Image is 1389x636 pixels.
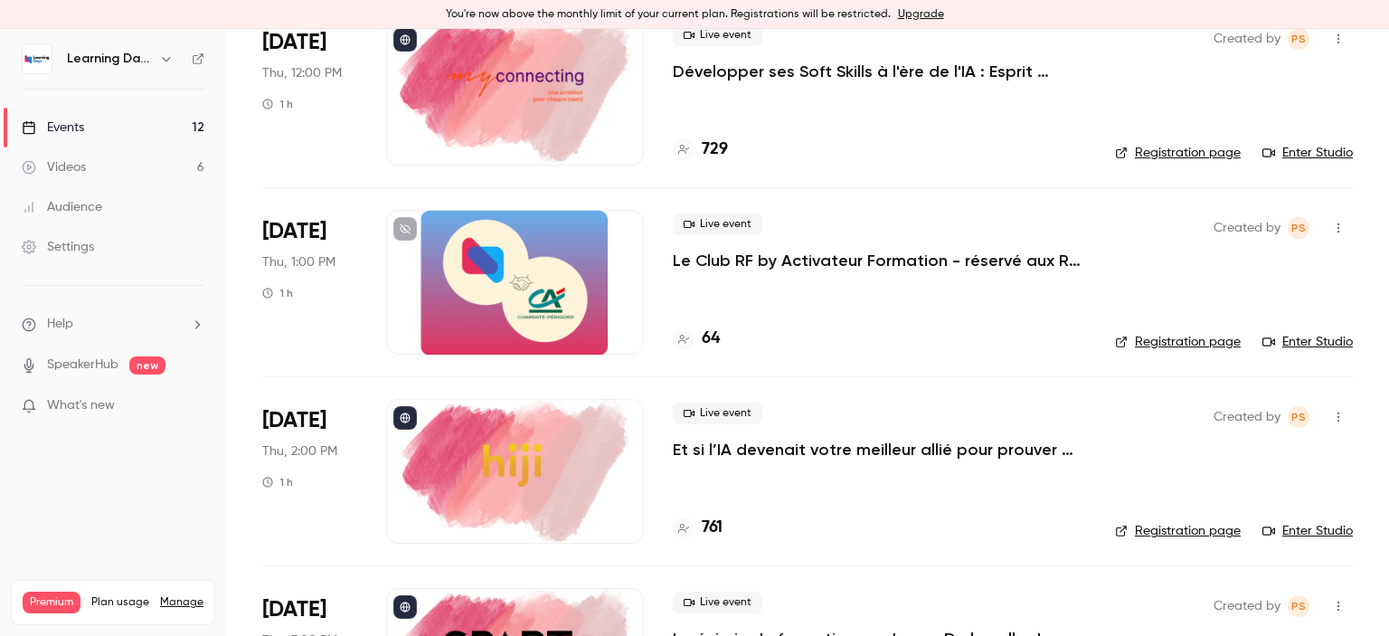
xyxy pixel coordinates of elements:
[898,7,944,22] a: Upgrade
[93,107,139,119] div: Domaine
[29,29,43,43] img: logo_orange.svg
[702,138,728,162] h4: 729
[22,315,204,334] li: help-dropdown-opener
[673,403,762,424] span: Live event
[1214,217,1280,239] span: Created by
[1115,144,1241,162] a: Registration page
[673,327,720,351] a: 64
[1115,333,1241,351] a: Registration page
[1214,28,1280,50] span: Created by
[29,47,43,62] img: website_grey.svg
[673,214,762,235] span: Live event
[262,406,326,435] span: [DATE]
[1288,217,1309,239] span: Prad Selvarajah
[1214,595,1280,617] span: Created by
[673,592,762,613] span: Live event
[262,28,326,57] span: [DATE]
[67,50,152,68] h6: Learning Days
[1214,406,1280,428] span: Created by
[262,286,293,300] div: 1 h
[1291,406,1306,428] span: PS
[673,138,728,162] a: 729
[47,396,115,415] span: What's new
[1262,522,1353,540] a: Enter Studio
[22,119,84,137] div: Events
[73,105,88,119] img: tab_domain_overview_orange.svg
[1262,333,1353,351] a: Enter Studio
[262,253,335,271] span: Thu, 1:00 PM
[51,29,89,43] div: v 4.0.25
[262,64,342,82] span: Thu, 12:00 PM
[262,97,293,111] div: 1 h
[262,595,326,624] span: [DATE]
[225,107,277,119] div: Mots-clés
[702,327,720,351] h4: 64
[22,158,86,176] div: Videos
[1288,595,1309,617] span: Prad Selvarajah
[1291,28,1306,50] span: PS
[673,61,1086,82] a: Développer ses Soft Skills à l'ère de l'IA : Esprit critique & IA
[1115,522,1241,540] a: Registration page
[91,595,149,610] span: Plan usage
[23,44,52,73] img: Learning Days
[262,210,357,355] div: Oct 9 Thu, 1:00 PM (Europe/Paris)
[262,442,337,460] span: Thu, 2:00 PM
[702,516,723,540] h4: 761
[1291,217,1306,239] span: PS
[129,356,165,375] span: new
[205,105,220,119] img: tab_keywords_by_traffic_grey.svg
[673,439,1086,460] a: Et si l’IA devenait votre meilleur allié pour prouver enfin l’impact de vos formations ?
[47,356,118,375] a: SpeakerHub
[22,238,94,256] div: Settings
[22,198,102,216] div: Audience
[1288,28,1309,50] span: Prad Selvarajah
[47,315,73,334] span: Help
[262,399,357,544] div: Oct 9 Thu, 2:00 PM (Europe/Paris)
[262,475,293,489] div: 1 h
[1262,144,1353,162] a: Enter Studio
[673,516,723,540] a: 761
[673,250,1086,271] a: Le Club RF by Activateur Formation - réservé aux RF - La formation, bien plus qu’un “smile sheet" ?
[262,217,326,246] span: [DATE]
[1291,595,1306,617] span: PS
[160,595,203,610] a: Manage
[23,592,80,613] span: Premium
[183,398,204,414] iframe: Noticeable Trigger
[673,24,762,46] span: Live event
[47,47,204,62] div: Domaine: [DOMAIN_NAME]
[262,21,357,166] div: Oct 9 Thu, 12:00 PM (Europe/Paris)
[1288,406,1309,428] span: Prad Selvarajah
